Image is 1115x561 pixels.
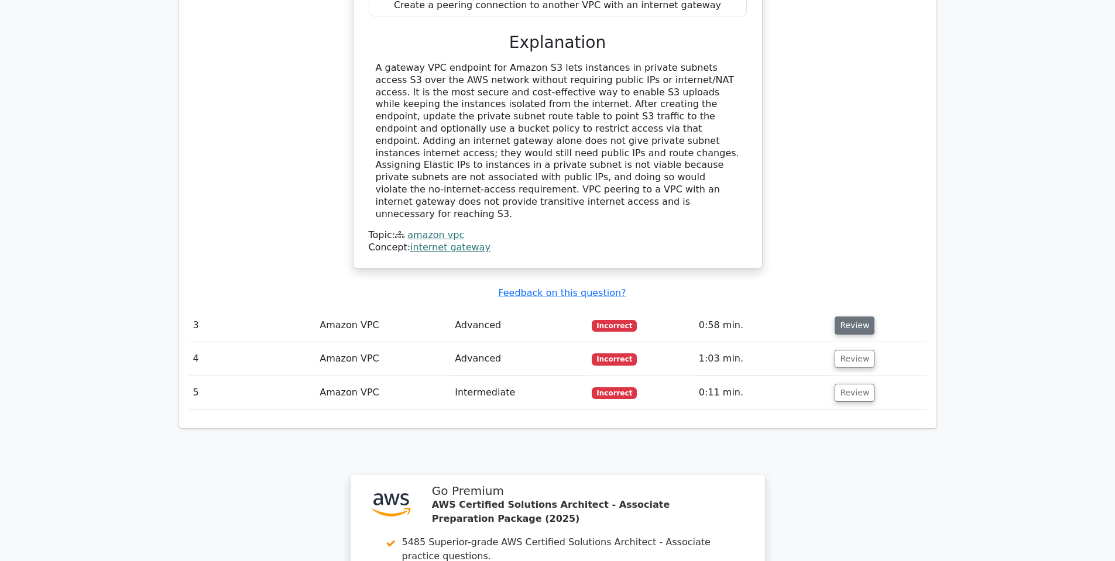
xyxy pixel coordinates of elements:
td: Amazon VPC [315,376,450,409]
td: 3 [188,309,315,342]
td: Intermediate [450,376,587,409]
span: Incorrect [592,320,637,332]
td: Amazon VPC [315,342,450,376]
a: amazon vpc [407,229,464,240]
button: Review [835,350,874,368]
button: Review [835,316,874,335]
div: Concept: [369,242,747,254]
td: 5 [188,376,315,409]
td: 0:11 min. [694,376,831,409]
div: A gateway VPC endpoint for Amazon S3 lets instances in private subnets access S3 over the AWS net... [376,62,740,220]
td: 4 [188,342,315,376]
span: Incorrect [592,353,637,365]
span: Incorrect [592,387,637,399]
td: Advanced [450,309,587,342]
td: Amazon VPC [315,309,450,342]
div: Topic: [369,229,747,242]
td: 0:58 min. [694,309,831,342]
button: Review [835,384,874,402]
a: internet gateway [410,242,490,253]
td: 1:03 min. [694,342,831,376]
h3: Explanation [376,33,740,53]
a: Feedback on this question? [498,287,626,298]
td: Advanced [450,342,587,376]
